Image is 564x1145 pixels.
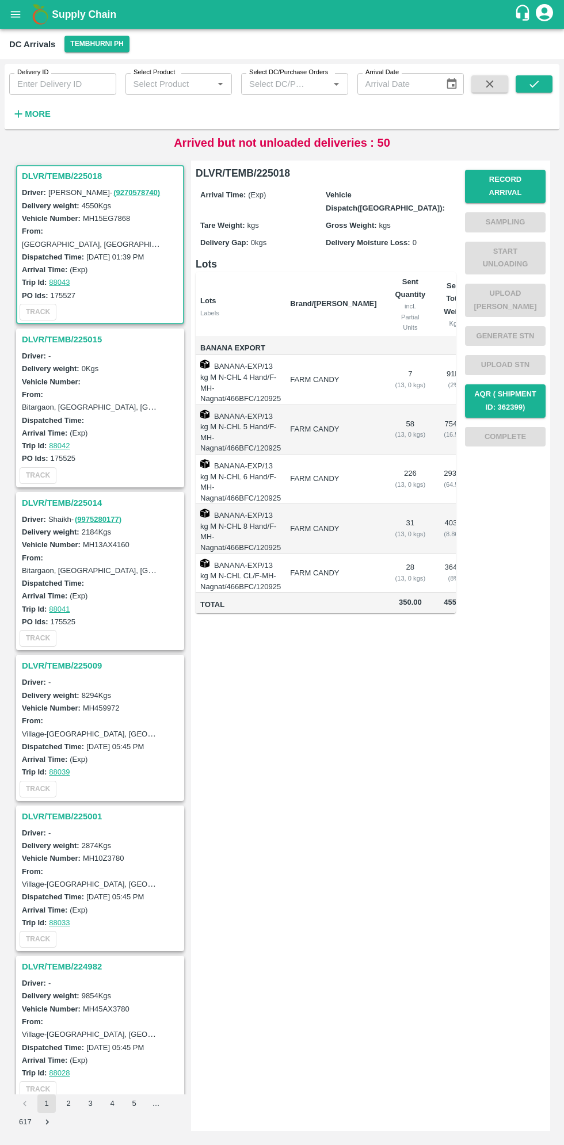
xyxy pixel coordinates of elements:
[22,528,79,536] label: Delivery weight:
[22,979,46,987] label: Driver:
[248,190,266,199] span: (Exp)
[49,1068,70,1077] a: 88028
[49,441,70,450] a: 88042
[22,540,81,549] label: Vehicle Number:
[22,691,79,700] label: Delivery weight:
[22,1056,67,1064] label: Arrival Time:
[200,221,245,230] label: Tare Weight:
[174,134,390,151] p: Arrived but not unloaded deliveries : 50
[22,678,46,686] label: Driver:
[196,165,456,181] h6: DLVR/TEMB/225018
[22,617,48,626] label: PO Ids:
[83,704,120,712] label: MH459972
[70,1056,87,1064] label: (Exp)
[200,598,281,612] span: Total
[22,829,46,837] label: Driver:
[51,454,75,463] label: 175525
[326,190,445,212] label: Vehicle Dispatch([GEOGRAPHIC_DATA]):
[16,1113,35,1131] button: Go to page 617
[2,1,29,28] button: open drawer
[200,410,209,419] img: box
[386,405,435,455] td: 58
[386,504,435,554] td: 31
[281,554,386,593] td: FARM CANDY
[22,1068,47,1077] label: Trip Id:
[81,1094,100,1113] button: Go to page 3
[435,405,475,455] td: 754 kg
[200,238,249,247] label: Delivery Gap:
[49,278,70,287] a: 88043
[444,598,482,606] span: 4550.00 Kg
[22,239,428,249] label: [GEOGRAPHIC_DATA], [GEOGRAPHIC_DATA], [GEOGRAPHIC_DATA], [GEOGRAPHIC_DATA], [GEOGRAPHIC_DATA]
[59,1094,78,1113] button: Go to page 2
[281,504,386,554] td: FARM CANDY
[281,455,386,504] td: FARM CANDY
[22,879,391,888] label: Village-[GEOGRAPHIC_DATA], [GEOGRAPHIC_DATA]-[GEOGRAPHIC_DATA], State-[GEOGRAPHIC_DATA].
[22,416,84,425] label: Dispatched Time:
[22,441,47,450] label: Trip Id:
[9,37,55,52] div: DC Arrivals
[196,405,281,455] td: BANANA-EXP/13 kg M N-CHL 5 Hand/F-MH-Nagnat/466BFC/120925
[326,221,377,230] label: Gross Weight:
[22,742,84,751] label: Dispatched Time:
[290,299,376,308] b: Brand/[PERSON_NAME]
[25,109,51,119] strong: More
[22,906,67,914] label: Arrival Time:
[249,68,328,77] label: Select DC/Purchase Orders
[22,454,48,463] label: PO Ids:
[326,238,410,247] label: Delivery Moisture Loss:
[395,429,425,440] div: ( 13, 0 kgs)
[9,104,54,124] button: More
[52,9,116,20] b: Supply Chain
[82,201,111,210] label: 4550 Kgs
[22,959,182,974] h3: DLVR/TEMB/224982
[514,4,534,25] div: customer-support
[134,68,175,77] label: Select Product
[22,278,47,287] label: Trip Id:
[70,265,87,274] label: (Exp)
[22,716,43,725] label: From:
[70,906,87,914] label: (Exp)
[103,1094,121,1113] button: Go to page 4
[51,617,75,626] label: 175525
[82,691,111,700] label: 8294 Kgs
[49,768,70,776] a: 88039
[22,867,43,876] label: From:
[22,704,81,712] label: Vehicle Number:
[281,405,386,455] td: FARM CANDY
[22,253,84,261] label: Dispatched Time:
[200,296,216,305] b: Lots
[465,384,546,418] button: AQR ( Shipment Id: 362399)
[386,455,435,504] td: 226
[22,892,84,901] label: Dispatched Time:
[83,854,124,862] label: MH10Z3780
[113,188,160,197] a: (9270578740)
[196,504,281,554] td: BANANA-EXP/13 kg M N-CHL 8 Hand/F-MH-Nagnat/466BFC/120925
[83,1005,129,1013] label: MH45AX3780
[444,479,466,490] div: ( 64.57 %)
[444,318,466,329] div: Kgs
[534,2,555,26] div: account of current user
[444,281,468,316] b: Sent Total Weight
[147,1098,165,1109] div: …
[70,755,87,764] label: (Exp)
[435,355,475,404] td: 91 kg
[395,573,425,583] div: ( 13, 0 kgs)
[435,455,475,504] td: 2938 kg
[444,429,466,440] div: ( 16.57 %)
[247,221,259,230] span: kgs
[22,352,46,360] label: Driver:
[37,1094,56,1113] button: page 1
[245,77,311,91] input: Select DC/Purchase Orders
[22,991,79,1000] label: Delivery weight:
[9,73,116,95] input: Enter Delivery ID
[22,1017,43,1026] label: From:
[386,355,435,404] td: 7
[22,377,81,386] label: Vehicle Number:
[48,829,51,837] span: -
[22,854,81,862] label: Vehicle Number:
[22,918,47,927] label: Trip Id:
[48,515,123,524] span: Shaikh -
[39,1113,57,1131] button: Go to next page
[329,77,344,91] button: Open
